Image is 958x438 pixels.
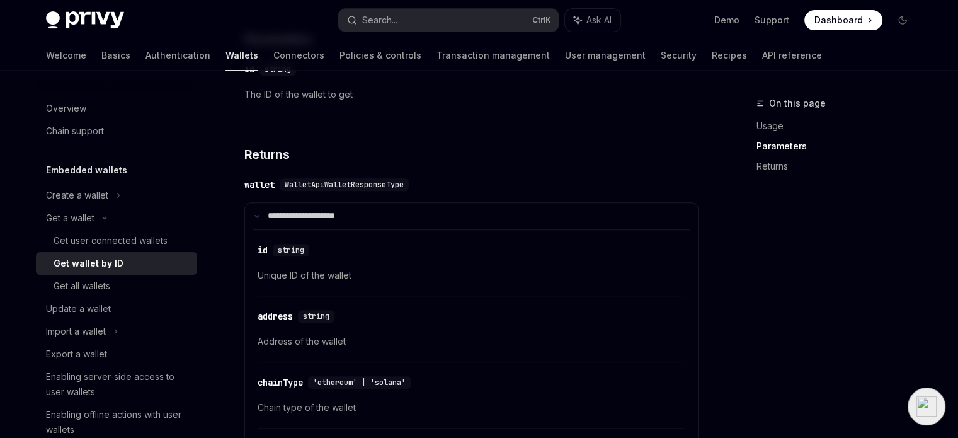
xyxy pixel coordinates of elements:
a: Policies & controls [339,40,421,71]
div: id [258,244,268,256]
span: WalletApiWalletResponseType [285,180,404,190]
div: Get a wallet [46,210,94,226]
span: Address of the wallet [258,334,685,349]
a: Enabling server-side access to user wallets [36,366,197,403]
a: API reference [762,40,822,71]
a: Usage [756,116,923,136]
span: Ask AI [586,14,612,26]
span: Ctrl K [532,15,551,25]
div: Update a wallet [46,301,111,316]
div: Analyze this page? [908,388,945,425]
a: Chain support [36,120,197,142]
div: chainType [258,376,303,389]
img: dark logo [46,11,124,29]
a: Dashboard [804,10,882,30]
button: Search...CtrlK [338,9,559,32]
span: string [303,311,329,321]
span: The ID of the wallet to get [244,87,699,102]
a: Welcome [46,40,86,71]
a: Wallets [225,40,258,71]
div: address [258,310,293,323]
button: Toggle dark mode [892,10,913,30]
span: 'ethereum' | 'solana' [313,377,406,388]
span: On this page [769,96,826,111]
a: Recipes [712,40,747,71]
a: Demo [714,14,739,26]
div: Chain support [46,124,104,139]
div: Import a wallet [46,324,106,339]
a: Transaction management [436,40,550,71]
a: Get user connected wallets [36,229,197,252]
span: Returns [244,146,290,163]
div: wallet [244,178,275,191]
a: Parameters [756,136,923,156]
div: Get wallet by ID [54,256,123,271]
span: string [278,245,304,255]
a: Security [661,40,697,71]
span: Dashboard [814,14,863,26]
div: Enabling server-side access to user wallets [46,369,190,400]
a: User management [565,40,646,71]
a: Support [755,14,789,26]
div: Export a wallet [46,347,107,362]
div: Create a wallet [46,188,108,203]
span: Unique ID of the wallet [258,268,685,283]
div: Search... [362,13,397,28]
a: Export a wallet [36,343,197,366]
a: Overview [36,97,197,120]
a: Connectors [273,40,324,71]
button: Ask AI [565,9,620,32]
a: Update a wallet [36,297,197,320]
a: Get all wallets [36,275,197,297]
a: Get wallet by ID [36,252,197,275]
div: Overview [46,101,86,116]
div: Enabling offline actions with user wallets [46,407,190,437]
div: Get all wallets [54,279,110,294]
h5: Embedded wallets [46,163,127,178]
a: Authentication [145,40,210,71]
span: Chain type of the wallet [258,400,685,415]
a: Basics [101,40,130,71]
a: Returns [756,156,923,176]
div: Get user connected wallets [54,233,168,248]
